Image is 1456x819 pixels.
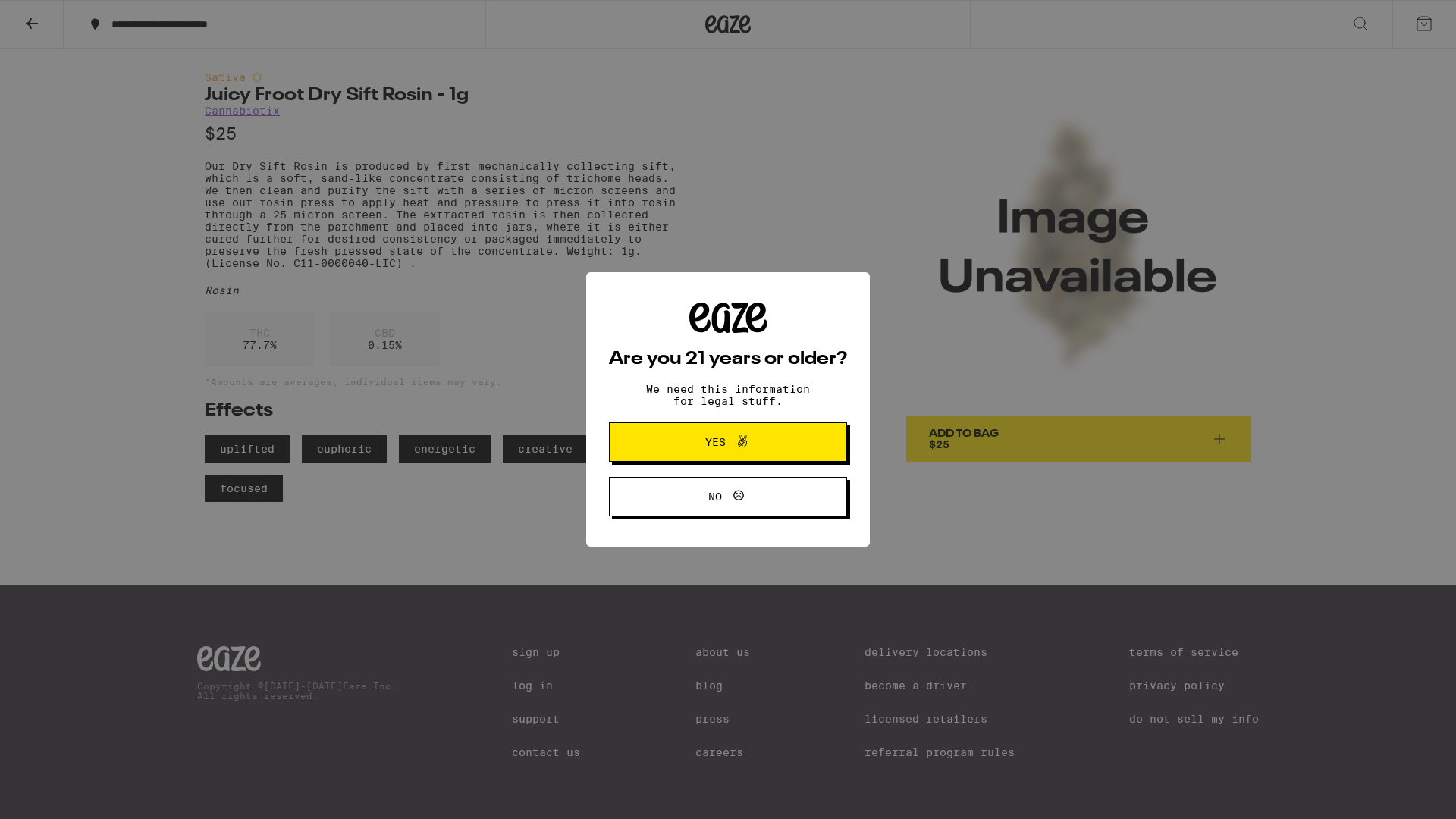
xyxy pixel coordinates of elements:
span: Yes [705,437,726,447]
button: No [609,477,847,516]
p: We need this information for legal stuff. [633,383,823,407]
span: No [708,491,722,502]
h2: Are you 21 years or older? [609,350,847,369]
button: Yes [609,422,847,462]
iframe: Opens a widget where you can find more information [1361,773,1441,811]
